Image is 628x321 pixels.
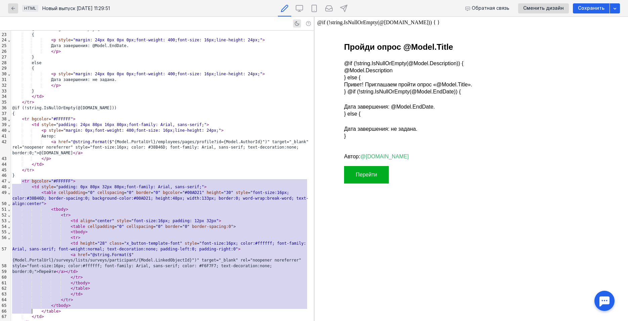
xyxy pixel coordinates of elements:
[61,213,63,217] span: <
[58,190,85,195] span: cellpadding
[68,303,71,308] span: >
[73,72,262,76] span: "margin: 24px 0px 0px 0px;font-weight: 400;font-size: 16px;line-height: 24px;"
[44,190,56,195] span: table
[523,5,564,11] span: Сменить дизайн
[207,122,209,127] span: >
[71,139,114,144] span: "@string.Format($"
[80,292,83,296] span: >
[63,128,221,133] span: "margin: 0px;font-weight: 400;font-size: 16px;line-height: 24px;"
[32,117,49,121] span: bgcolor
[46,156,49,161] span: p
[73,117,75,121] span: >
[32,162,37,167] span: </
[76,269,78,274] span: >
[73,151,78,155] span: </
[73,241,78,246] span: td
[71,218,73,223] span: <
[73,252,75,257] span: a
[49,156,51,161] span: >
[71,269,75,274] span: td
[117,224,124,229] span: "0"
[185,241,197,246] span: style
[73,38,262,42] span: "margin: 24px 0px 0px 0px;font-weight: 400;font-size: 16px;line-height: 24px;"
[73,224,85,229] span: table
[11,184,314,190] div: =
[46,309,58,314] span: table
[34,185,39,189] span: td
[61,269,63,274] span: a
[27,168,32,172] span: tr
[71,281,75,285] span: </
[41,156,46,161] span: </
[7,218,10,223] span: Fold line
[42,6,110,11] div: Новый выпуск [DATE] 11:29:51
[7,213,10,217] span: Fold line
[97,190,124,195] span: cellspacing
[71,241,73,246] span: <
[7,224,10,229] span: Fold line
[88,281,90,285] span: >
[51,117,73,121] span: "#FFFFFF"
[11,54,314,60] div: }
[97,241,107,246] span: "28"
[7,128,10,133] span: Fold line
[73,235,78,240] span: tr
[71,286,75,291] span: </
[11,178,314,184] div: =
[7,38,10,42] span: Fold line
[41,190,44,195] span: <
[51,49,56,54] span: </
[54,139,56,144] span: a
[7,72,10,76] span: Fold line
[110,241,122,246] span: class
[7,179,10,184] span: Fold line
[51,303,56,308] span: </
[165,224,180,229] span: border
[7,117,10,122] span: Fold line
[56,269,61,274] span: </
[7,207,10,212] span: Fold line
[51,83,56,88] span: </
[12,190,308,206] span: "font-size:16px; color:#38B46D; border-spacing:0; background-color:#00AD21; height:48px; width:13...
[41,314,44,319] span: >
[51,179,73,184] span: "#FFFFFF"
[44,201,46,206] span: >
[573,3,610,13] button: Сохранить
[58,72,71,76] span: style
[95,218,114,223] span: "center"
[11,139,314,156] div: = {Model.PortalUrl}/employees/pages/profile?id={Model.AuthorId}")" target="_blank" rel="noopener ...
[7,190,10,195] span: Fold line
[71,297,73,302] span: >
[44,128,46,133] span: p
[182,190,204,195] span: "#00AD21"
[192,224,231,229] span: border-spacing:0
[76,292,80,296] span: td
[11,32,314,38] div: {
[136,190,151,195] span: border
[22,168,27,172] span: </
[41,309,46,314] span: </
[32,168,34,172] span: >
[66,207,68,212] span: >
[153,190,161,195] span: "0"
[7,122,10,127] span: Fold line
[472,5,509,11] span: Обратная связь
[11,66,314,71] div: {
[11,122,314,128] div: =
[22,100,27,105] span: </
[80,241,95,246] span: height
[24,6,36,11] span: HTML
[126,190,134,195] span: "0"
[25,179,29,184] span: tr
[51,72,53,76] span: <
[37,314,41,319] span: td
[27,100,32,105] span: tr
[207,190,221,195] span: height
[58,38,71,42] span: style
[71,230,73,234] span: <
